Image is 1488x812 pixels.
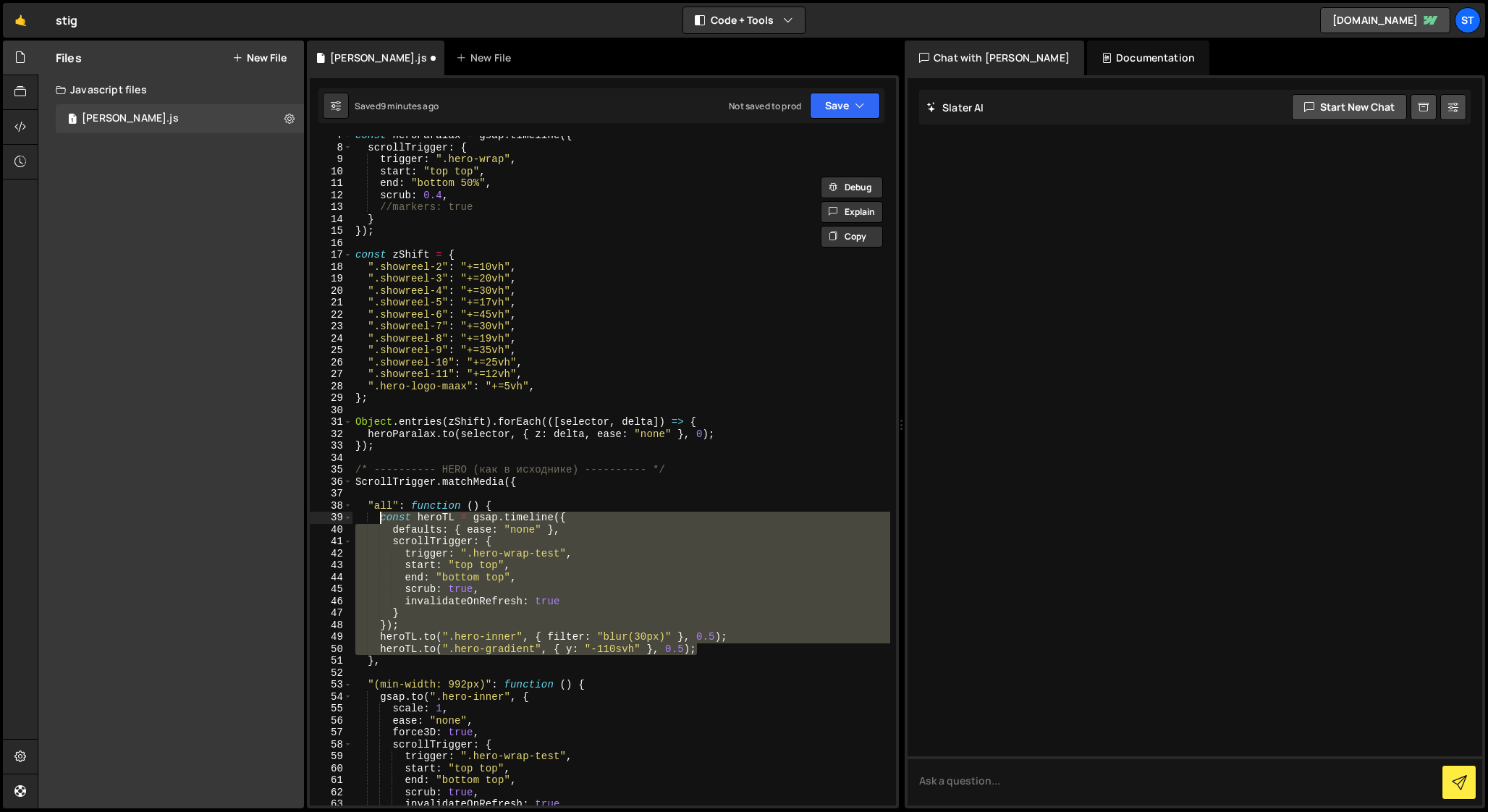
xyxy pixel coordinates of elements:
[310,548,352,560] div: 42
[310,559,352,572] div: 43
[310,787,352,799] div: 62
[310,213,352,226] div: 14
[310,368,352,381] div: 27
[310,428,352,441] div: 32
[926,101,984,114] h2: Slater AI
[310,798,352,811] div: 63
[310,321,352,333] div: 23
[310,750,352,763] div: 59
[381,100,439,112] div: 9 minutes ago
[355,100,439,112] div: Saved
[1087,41,1209,75] div: Documentation
[310,774,352,787] div: 61
[38,75,304,104] div: Javascript files
[310,416,352,428] div: 31
[310,309,352,321] div: 22
[1455,7,1481,33] a: St
[683,7,805,33] button: Code + Tools
[310,130,352,142] div: 7
[821,201,883,223] button: Explain
[310,225,352,237] div: 15
[310,524,352,536] div: 40
[310,357,352,369] div: 26
[310,344,352,357] div: 25
[310,643,352,656] div: 50
[310,512,352,524] div: 39
[310,631,352,643] div: 49
[310,381,352,393] div: 28
[310,261,352,274] div: 18
[310,153,352,166] div: 9
[310,237,352,250] div: 16
[68,114,77,126] span: 1
[905,41,1084,75] div: Chat with [PERSON_NAME]
[310,392,352,405] div: 29
[310,691,352,703] div: 54
[310,464,352,476] div: 35
[310,177,352,190] div: 11
[310,763,352,775] div: 60
[1320,7,1450,33] a: [DOMAIN_NAME]
[1292,94,1407,120] button: Start new chat
[456,51,517,65] div: New File
[310,476,352,489] div: 36
[310,596,352,608] div: 46
[310,655,352,667] div: 51
[56,50,82,66] h2: Files
[310,285,352,297] div: 20
[821,177,883,198] button: Debug
[310,583,352,596] div: 45
[810,93,880,119] button: Save
[310,190,352,202] div: 12
[310,679,352,691] div: 53
[310,440,352,452] div: 33
[310,500,352,512] div: 38
[310,607,352,619] div: 47
[310,333,352,345] div: 24
[821,226,883,248] button: Copy
[310,703,352,715] div: 55
[310,536,352,548] div: 41
[310,572,352,584] div: 44
[310,715,352,727] div: 56
[310,273,352,285] div: 19
[82,112,179,125] div: [PERSON_NAME].js
[310,249,352,261] div: 17
[310,739,352,751] div: 58
[310,488,352,500] div: 37
[310,201,352,213] div: 13
[3,3,38,38] a: 🤙
[729,100,801,112] div: Not saved to prod
[310,619,352,632] div: 48
[310,667,352,680] div: 52
[56,104,304,133] div: 16026/42920.js
[232,52,287,64] button: New File
[310,727,352,739] div: 57
[310,142,352,154] div: 8
[310,452,352,465] div: 34
[330,51,427,65] div: [PERSON_NAME].js
[310,297,352,309] div: 21
[310,405,352,417] div: 30
[310,166,352,178] div: 10
[56,12,78,29] div: stig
